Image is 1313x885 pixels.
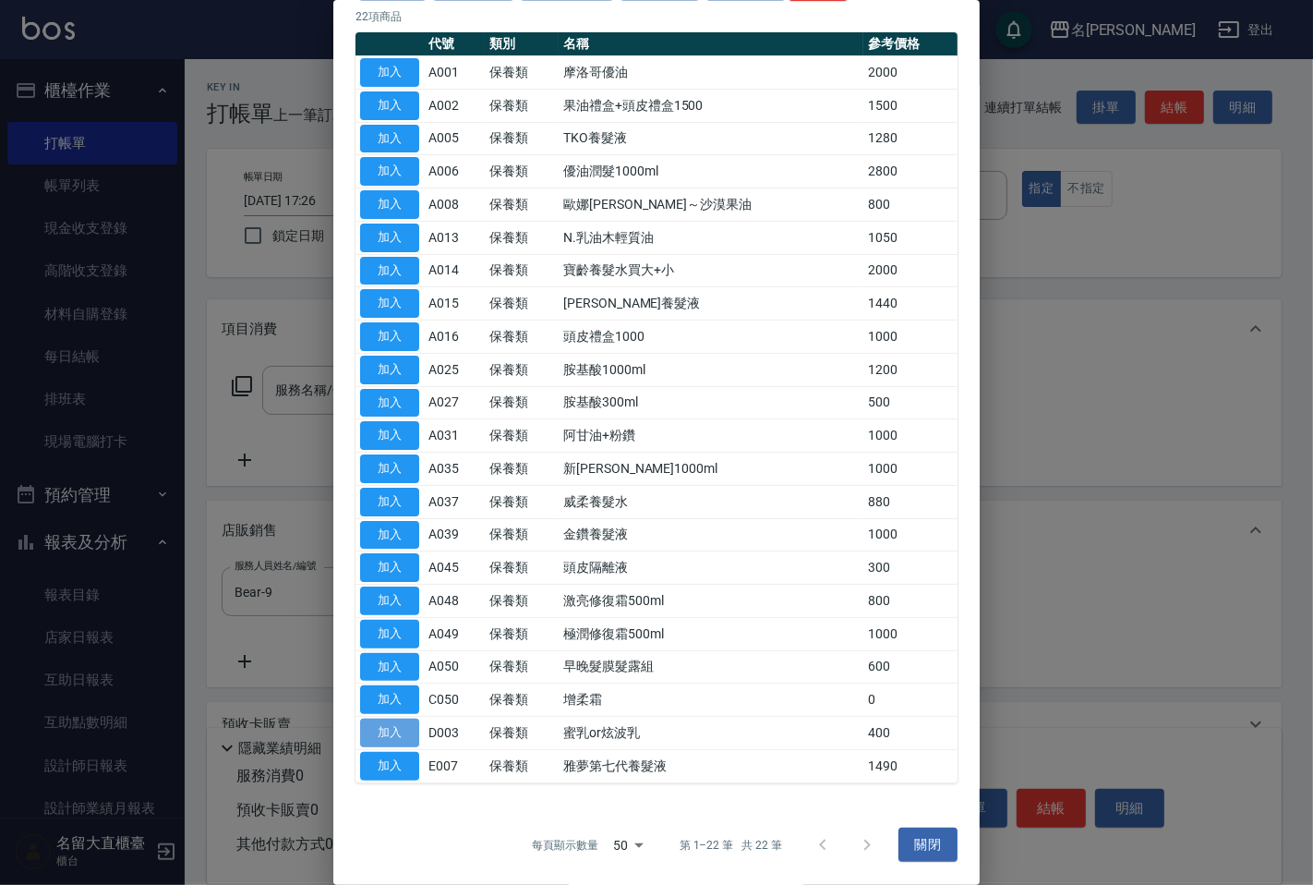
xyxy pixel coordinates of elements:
[863,155,958,188] td: 2800
[559,585,863,618] td: 激亮修復霜500ml
[424,386,485,419] td: A027
[863,453,958,486] td: 1000
[360,257,419,285] button: 加入
[559,650,863,684] td: 早晚髮膜髮露組
[559,684,863,717] td: 增柔霜
[863,254,958,287] td: 2000
[424,617,485,650] td: A049
[559,321,863,354] td: 頭皮禮盒1000
[863,485,958,518] td: 880
[606,820,650,870] div: 50
[485,321,559,354] td: 保養類
[424,353,485,386] td: A025
[485,353,559,386] td: 保養類
[424,89,485,122] td: A002
[863,717,958,750] td: 400
[559,419,863,453] td: 阿甘油+粉鑽
[360,58,419,87] button: 加入
[360,521,419,550] button: 加入
[360,587,419,615] button: 加入
[360,389,419,418] button: 加入
[424,287,485,321] td: A015
[559,188,863,222] td: 歐娜[PERSON_NAME]～沙漠果油
[485,453,559,486] td: 保養類
[863,32,958,56] th: 參考價格
[485,188,559,222] td: 保養類
[863,617,958,650] td: 1000
[863,518,958,552] td: 1000
[559,221,863,254] td: N.乳油木輕質油
[559,485,863,518] td: 威柔養髮水
[485,650,559,684] td: 保養類
[424,485,485,518] td: A037
[559,552,863,585] td: 頭皮隔離液
[424,453,485,486] td: A035
[863,749,958,782] td: 1490
[424,56,485,90] td: A001
[485,617,559,650] td: 保養類
[559,89,863,122] td: 果油禮盒+頭皮禮盒1500
[360,653,419,682] button: 加入
[360,488,419,516] button: 加入
[559,518,863,552] td: 金鑽養髮液
[424,122,485,155] td: A005
[360,190,419,219] button: 加入
[424,188,485,222] td: A008
[360,620,419,649] button: 加入
[863,650,958,684] td: 600
[485,56,559,90] td: 保養類
[559,386,863,419] td: 胺基酸300ml
[863,419,958,453] td: 1000
[360,322,419,351] button: 加入
[360,157,419,186] button: 加入
[485,749,559,782] td: 保養類
[424,518,485,552] td: A039
[360,356,419,384] button: 加入
[863,552,958,585] td: 300
[863,188,958,222] td: 800
[424,221,485,254] td: A013
[559,56,863,90] td: 摩洛哥優油
[485,717,559,750] td: 保養類
[485,254,559,287] td: 保養類
[680,837,782,854] p: 第 1–22 筆 共 22 筆
[485,287,559,321] td: 保養類
[360,125,419,153] button: 加入
[485,155,559,188] td: 保養類
[485,684,559,717] td: 保養類
[424,321,485,354] td: A016
[485,122,559,155] td: 保養類
[863,684,958,717] td: 0
[485,585,559,618] td: 保養類
[485,419,559,453] td: 保養類
[424,32,485,56] th: 代號
[559,122,863,155] td: TKO養髮液
[485,552,559,585] td: 保養類
[863,353,958,386] td: 1200
[360,224,419,252] button: 加入
[360,91,419,120] button: 加入
[559,32,863,56] th: 名稱
[360,455,419,483] button: 加入
[424,585,485,618] td: A048
[559,155,863,188] td: 優油潤髮1000ml
[559,353,863,386] td: 胺基酸1000ml
[424,552,485,585] td: A045
[360,421,419,450] button: 加入
[485,386,559,419] td: 保養類
[485,89,559,122] td: 保養類
[360,752,419,781] button: 加入
[360,719,419,747] button: 加入
[424,684,485,717] td: C050
[485,221,559,254] td: 保養類
[863,122,958,155] td: 1280
[559,453,863,486] td: 新[PERSON_NAME]1000ml
[360,289,419,318] button: 加入
[559,254,863,287] td: 寶齡養髮水買大+小
[360,685,419,714] button: 加入
[863,321,958,354] td: 1000
[424,419,485,453] td: A031
[532,837,598,854] p: 每頁顯示數量
[863,287,958,321] td: 1440
[355,8,958,25] p: 22 項商品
